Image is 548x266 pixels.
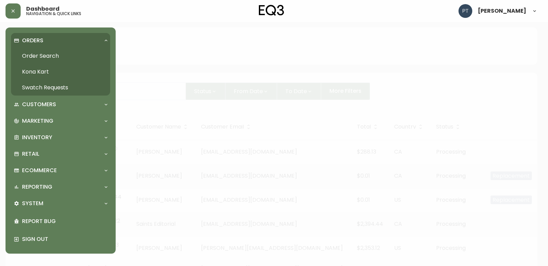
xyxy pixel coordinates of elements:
p: Sign Out [22,235,107,243]
p: Ecommerce [22,167,57,174]
span: Dashboard [26,6,60,12]
p: Report Bug [22,218,107,225]
a: Order Search [11,48,110,64]
div: Marketing [11,113,110,129]
p: Customers [22,101,56,108]
img: 986dcd8e1aab7847125929f325458823 [459,4,472,18]
div: Report Bug [11,212,110,230]
p: Marketing [22,117,53,125]
div: System [11,196,110,211]
div: Sign Out [11,230,110,248]
p: System [22,200,43,207]
div: Orders [11,33,110,48]
h5: navigation & quick links [26,12,81,16]
p: Retail [22,150,39,158]
p: Reporting [22,183,52,191]
div: Retail [11,146,110,162]
img: logo [259,5,284,16]
div: Ecommerce [11,163,110,178]
div: Customers [11,97,110,112]
div: Reporting [11,179,110,195]
p: Orders [22,37,43,44]
div: Inventory [11,130,110,145]
a: Kona Kart [11,64,110,80]
p: Inventory [22,134,52,141]
a: Swatch Requests [11,80,110,96]
span: [PERSON_NAME] [478,8,526,14]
